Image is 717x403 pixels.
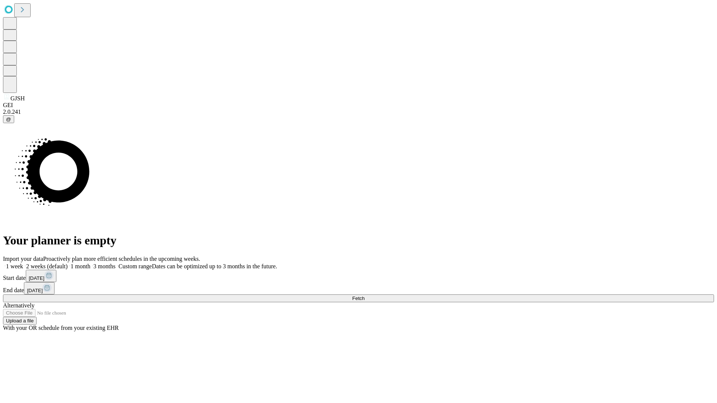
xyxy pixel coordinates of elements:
span: [DATE] [27,288,43,293]
div: GEI [3,102,714,109]
span: 3 months [93,263,115,269]
button: [DATE] [26,270,56,282]
button: [DATE] [24,282,55,294]
div: 2.0.241 [3,109,714,115]
div: End date [3,282,714,294]
span: Fetch [352,296,364,301]
span: [DATE] [29,275,44,281]
span: Alternatively [3,302,34,309]
button: Fetch [3,294,714,302]
span: 2 weeks (default) [26,263,68,269]
span: GJSH [10,95,25,101]
button: Upload a file [3,317,37,325]
span: Custom range [118,263,152,269]
div: Start date [3,270,714,282]
h1: Your planner is empty [3,234,714,247]
span: Import your data [3,256,43,262]
button: @ [3,115,14,123]
span: 1 month [71,263,90,269]
span: 1 week [6,263,23,269]
span: Proactively plan more efficient schedules in the upcoming weeks. [43,256,200,262]
span: With your OR schedule from your existing EHR [3,325,119,331]
span: Dates can be optimized up to 3 months in the future. [152,263,277,269]
span: @ [6,116,11,122]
